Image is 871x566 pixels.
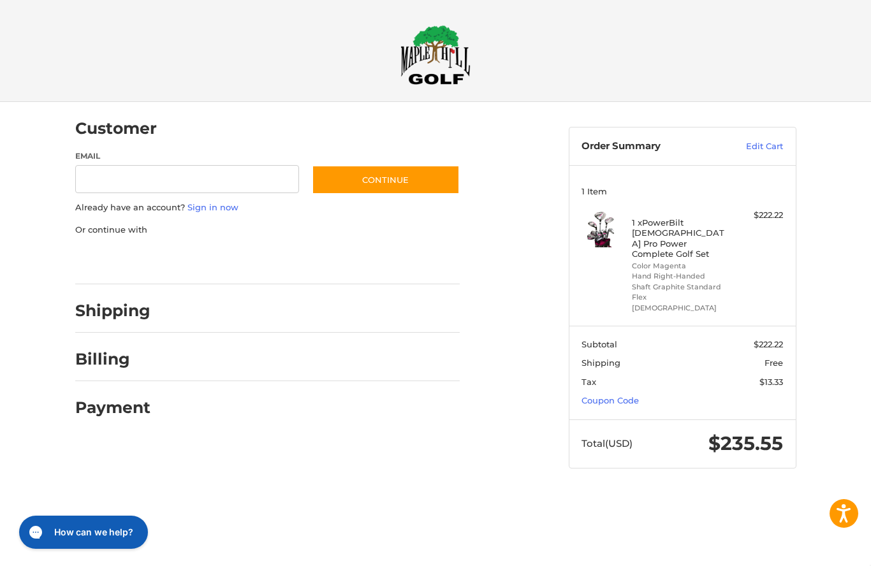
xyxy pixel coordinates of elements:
h4: 1 x PowerBilt [DEMOGRAPHIC_DATA] Pro Power Complete Golf Set [632,217,729,259]
span: Subtotal [582,339,617,349]
li: Hand Right-Handed [632,271,729,282]
a: Edit Cart [719,140,783,153]
li: Flex [DEMOGRAPHIC_DATA] [632,292,729,313]
h3: 1 Item [582,186,783,196]
li: Color Magenta [632,261,729,272]
iframe: PayPal-paylater [179,249,275,272]
h2: Shipping [75,301,150,321]
span: $13.33 [759,377,783,387]
div: $222.22 [733,209,783,222]
h2: Billing [75,349,150,369]
span: Total (USD) [582,437,633,449]
span: $222.22 [754,339,783,349]
li: Shaft Graphite Standard [632,282,729,293]
img: Maple Hill Golf [400,25,471,85]
span: Shipping [582,358,620,368]
h2: Payment [75,398,150,417]
a: Coupon Code [582,395,639,405]
a: Sign in now [187,202,238,212]
p: Already have an account? [75,201,460,214]
span: Tax [582,377,596,387]
span: $235.55 [708,432,783,455]
h2: Customer [75,119,157,138]
p: Or continue with [75,224,460,236]
span: Free [765,358,783,368]
label: Email [75,150,300,162]
h3: Order Summary [582,140,719,153]
button: Continue [312,165,460,194]
iframe: PayPal-paypal [71,249,166,272]
iframe: Gorgias live chat messenger [13,511,152,553]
